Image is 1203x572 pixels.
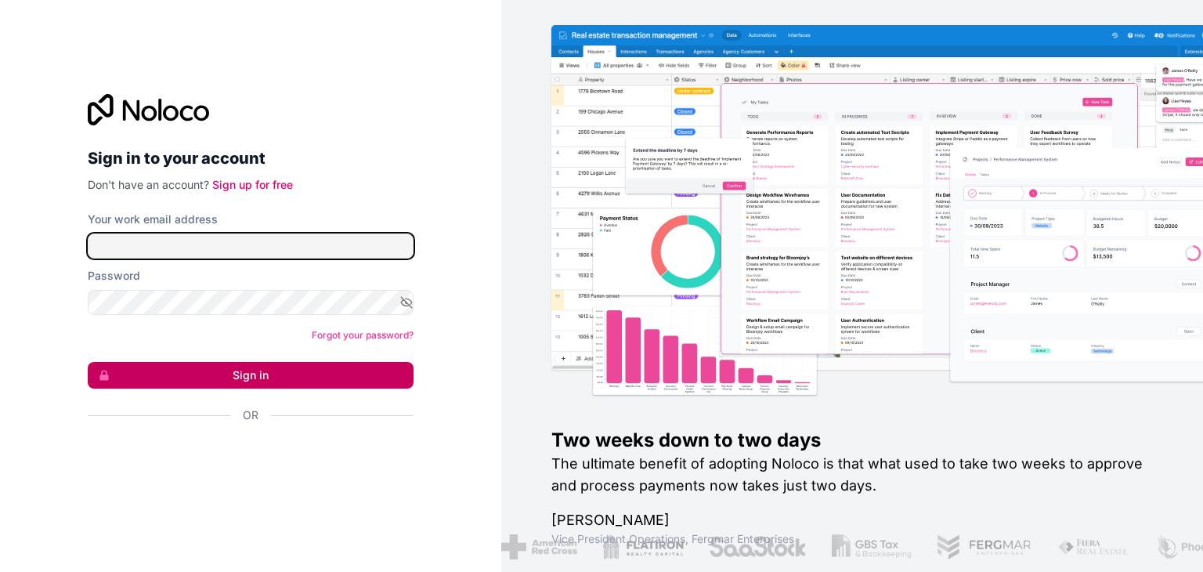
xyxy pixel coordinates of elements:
[88,144,414,172] h2: Sign in to your account
[88,362,414,389] button: Sign in
[88,234,414,259] input: Email address
[551,428,1153,453] h1: Two weeks down to two days
[551,531,1153,547] h1: Vice President Operations , Fergmar Enterprises
[88,268,140,284] label: Password
[212,178,293,191] a: Sign up for free
[551,453,1153,497] h2: The ultimate benefit of adopting Noloco is that what used to take two weeks to approve and proces...
[485,534,561,559] img: /assets/american-red-cross-BAupjrZR.png
[551,509,1153,531] h1: [PERSON_NAME]
[312,329,414,341] a: Forgot your password?
[88,212,218,227] label: Your work email address
[80,440,409,475] iframe: Sign in with Google Button
[88,178,209,191] span: Don't have an account?
[243,407,258,423] span: Or
[88,290,414,315] input: Password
